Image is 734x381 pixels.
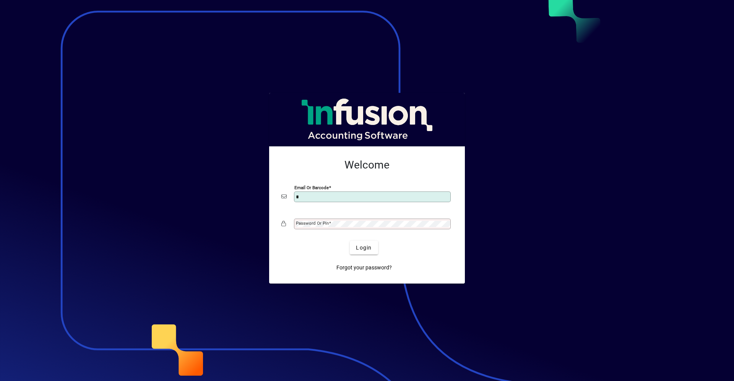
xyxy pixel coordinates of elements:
[350,241,378,255] button: Login
[296,220,329,226] mat-label: Password or Pin
[356,244,372,252] span: Login
[333,261,395,274] a: Forgot your password?
[294,185,329,190] mat-label: Email or Barcode
[336,264,392,272] span: Forgot your password?
[281,159,453,172] h2: Welcome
